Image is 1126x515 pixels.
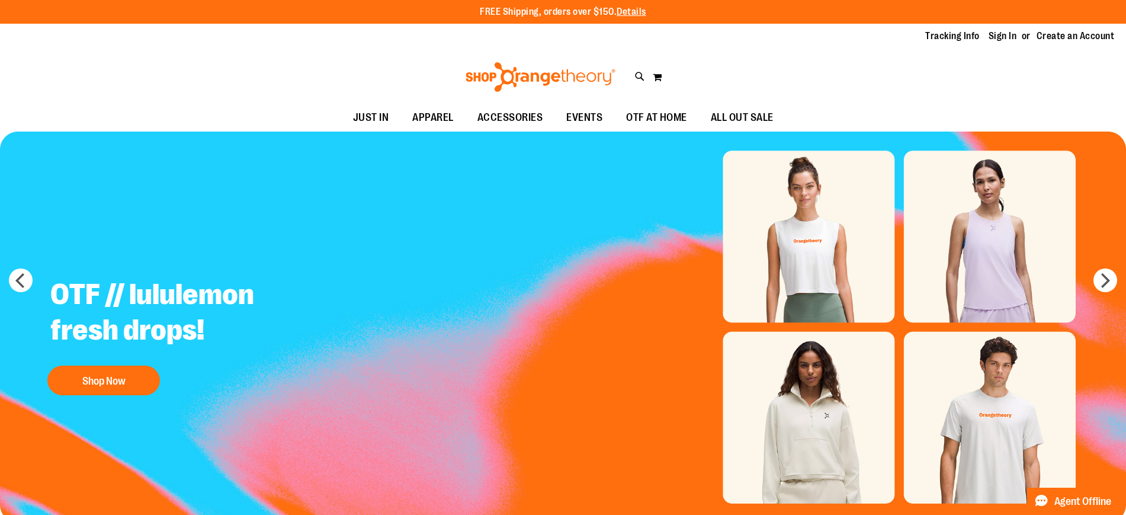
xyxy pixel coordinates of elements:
span: APPAREL [412,104,454,131]
img: Shop Orangetheory [464,62,617,92]
span: OTF AT HOME [626,104,687,131]
a: Details [617,7,646,17]
a: Tracking Info [925,30,980,43]
p: FREE Shipping, orders over $150. [480,5,646,19]
h2: OTF // lululemon fresh drops! [41,268,336,360]
a: Create an Account [1037,30,1115,43]
a: Sign In [989,30,1017,43]
button: Shop Now [47,366,160,395]
span: ALL OUT SALE [711,104,774,131]
a: OTF // lululemon fresh drops! Shop Now [41,268,336,401]
button: next [1093,268,1117,292]
span: Agent Offline [1054,496,1111,507]
button: Agent Offline [1027,488,1119,515]
button: prev [9,268,33,292]
span: ACCESSORIES [477,104,543,131]
span: EVENTS [566,104,602,131]
span: JUST IN [353,104,389,131]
